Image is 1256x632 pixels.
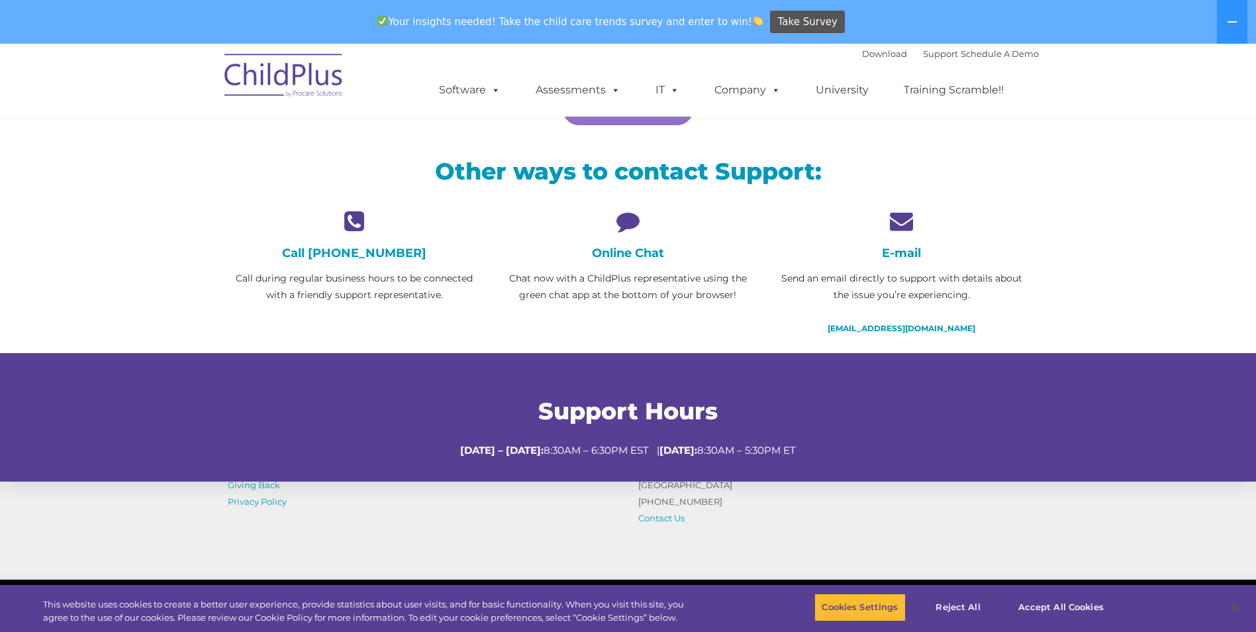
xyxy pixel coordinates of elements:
[228,270,481,303] p: Call during regular business hours to be connected with a friendly support representative.
[862,48,1039,59] font: |
[1220,593,1249,622] button: Close
[228,480,280,490] a: Giving Back
[802,77,882,103] a: University
[501,270,755,303] p: Chat now with a ChildPlus representative using the green chat app at the bottom of your browser!
[753,16,763,26] img: 👏
[426,77,514,103] a: Software
[862,48,907,59] a: Download
[923,48,958,59] a: Support
[778,11,838,34] span: Take Survey
[775,270,1028,303] p: Send an email directly to support with details about the issue you’re experiencing.
[372,9,769,34] span: Your insights needed! Take the child care trends survey and enter to win!
[659,444,697,456] strong: [DATE]:
[460,444,544,456] strong: [DATE] – [DATE]:
[638,444,824,527] p: [STREET_ADDRESS] Suite 1000 [GEOGRAPHIC_DATA] [PHONE_NUMBER]
[891,77,1017,103] a: Training Scramble!!
[642,77,693,103] a: IT
[814,594,905,621] button: Cookies Settings
[638,513,685,523] a: Contact Us
[460,444,796,456] span: 8:30AM – 6:30PM EST | 8:30AM – 5:30PM ET
[228,496,287,507] a: Privacy Policy
[538,397,718,425] span: Support Hours
[228,246,481,260] h4: Call [PHONE_NUMBER]
[1011,594,1111,621] button: Accept All Cookies
[522,77,634,103] a: Assessments
[228,156,1029,186] h2: Other ways to contact Support:
[961,48,1039,59] a: Schedule A Demo
[218,44,350,111] img: ChildPlus by Procare Solutions
[917,594,1000,621] button: Reject All
[775,246,1028,260] h4: E-mail
[43,598,691,624] div: This website uses cookies to create a better user experience, provide statistics about user visit...
[377,16,387,26] img: ✅
[501,246,755,260] h4: Online Chat
[770,11,845,34] a: Take Survey
[701,77,794,103] a: Company
[828,323,975,333] a: [EMAIL_ADDRESS][DOMAIN_NAME]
